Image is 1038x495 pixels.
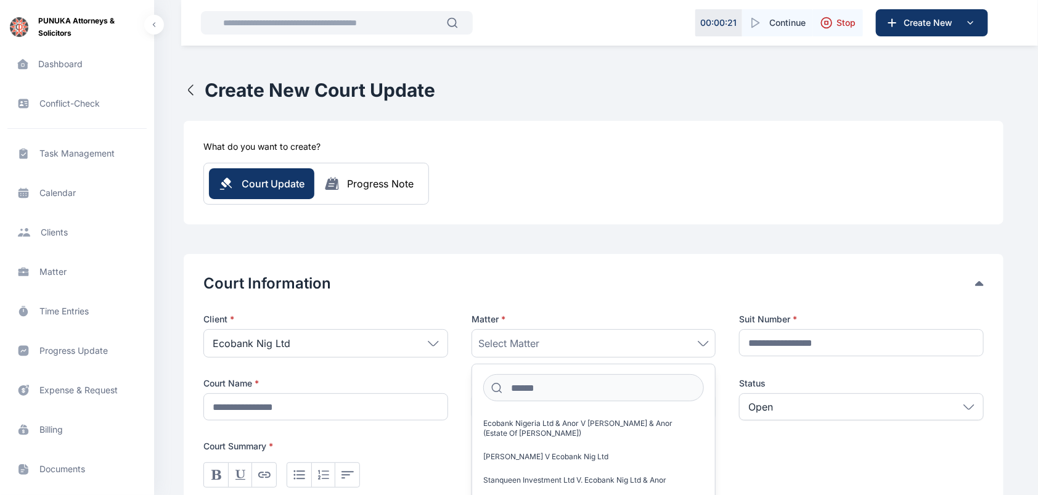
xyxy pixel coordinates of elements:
[314,176,423,191] button: Progress Note
[836,17,856,29] span: Stop
[7,336,147,366] a: progress update
[203,274,984,293] div: Court Information
[242,176,304,191] span: Court Update
[203,313,448,325] p: Client
[7,49,147,79] a: dashboard
[347,176,414,191] div: Progress Note
[203,141,321,153] h5: What do you want to create?
[7,218,147,247] a: clients
[483,452,608,462] span: [PERSON_NAME] V Ecobank Nig Ltd
[769,17,806,29] span: Continue
[748,399,773,414] p: Open
[742,9,813,36] button: Continue
[38,15,144,39] span: PUNUKA Attorneys & Solicitors
[7,257,147,287] a: matter
[7,178,147,208] a: calendar
[472,313,505,325] span: Matter
[203,377,448,390] label: Court Name
[483,475,666,485] span: Stanqueen Investment Ltd V. Ecobank Nig Ltd & Anor
[7,89,147,118] a: conflict-check
[899,17,963,29] span: Create New
[7,415,147,444] a: billing
[701,17,737,29] p: 00 : 00 : 21
[478,336,539,351] span: Select Matter
[7,139,147,168] a: task management
[205,79,435,101] h1: Create New Court Update
[209,168,314,199] button: Court Update
[7,375,147,405] a: expense & request
[203,440,984,452] p: Court Summary
[876,9,988,36] button: Create New
[7,297,147,326] a: time entries
[203,274,975,293] button: Court Information
[483,419,695,438] span: Ecobank Nigeria Ltd & Anor V [PERSON_NAME] & Anor (Estate Of [PERSON_NAME])
[739,313,984,325] label: Suit Number
[813,9,863,36] button: Stop
[7,454,147,484] a: documents
[213,336,290,351] span: Ecobank Nig Ltd
[739,377,984,390] label: Status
